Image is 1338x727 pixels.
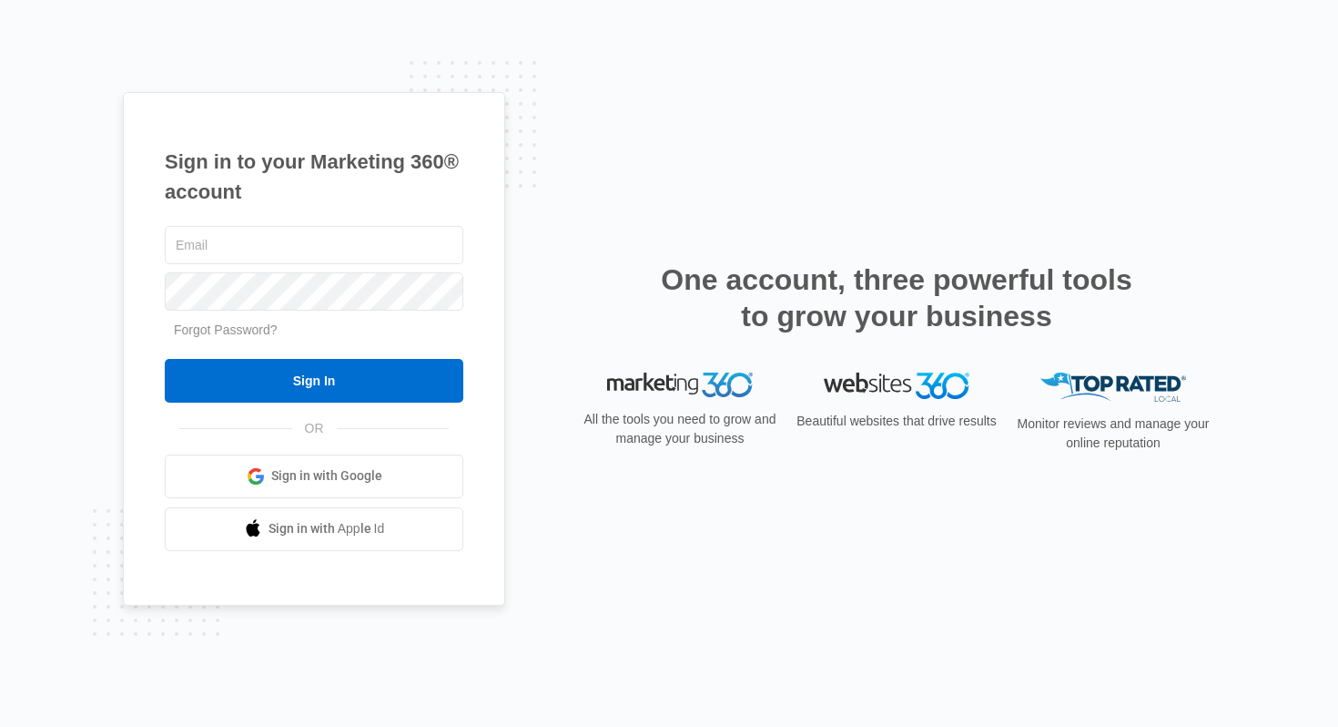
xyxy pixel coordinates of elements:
[165,455,463,498] a: Sign in with Google
[1040,373,1186,403] img: Top Rated Local
[165,226,463,264] input: Email
[165,359,463,403] input: Sign In
[174,323,278,337] a: Forgot Password?
[269,519,385,538] span: Sign in with Apple Id
[795,412,998,431] p: Beautiful websites that drive results
[165,507,463,551] a: Sign in with Apple Id
[1011,415,1215,453] p: Monitor reviews and manage your online reputation
[578,410,782,448] p: All the tools you need to grow and manage your business
[824,373,969,399] img: Websites 360
[271,466,382,486] span: Sign in with Google
[655,261,1138,334] h2: One account, three powerful tools to grow your business
[165,147,463,207] h1: Sign in to your Marketing 360® account
[292,419,337,438] span: OR
[607,373,753,398] img: Marketing 360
